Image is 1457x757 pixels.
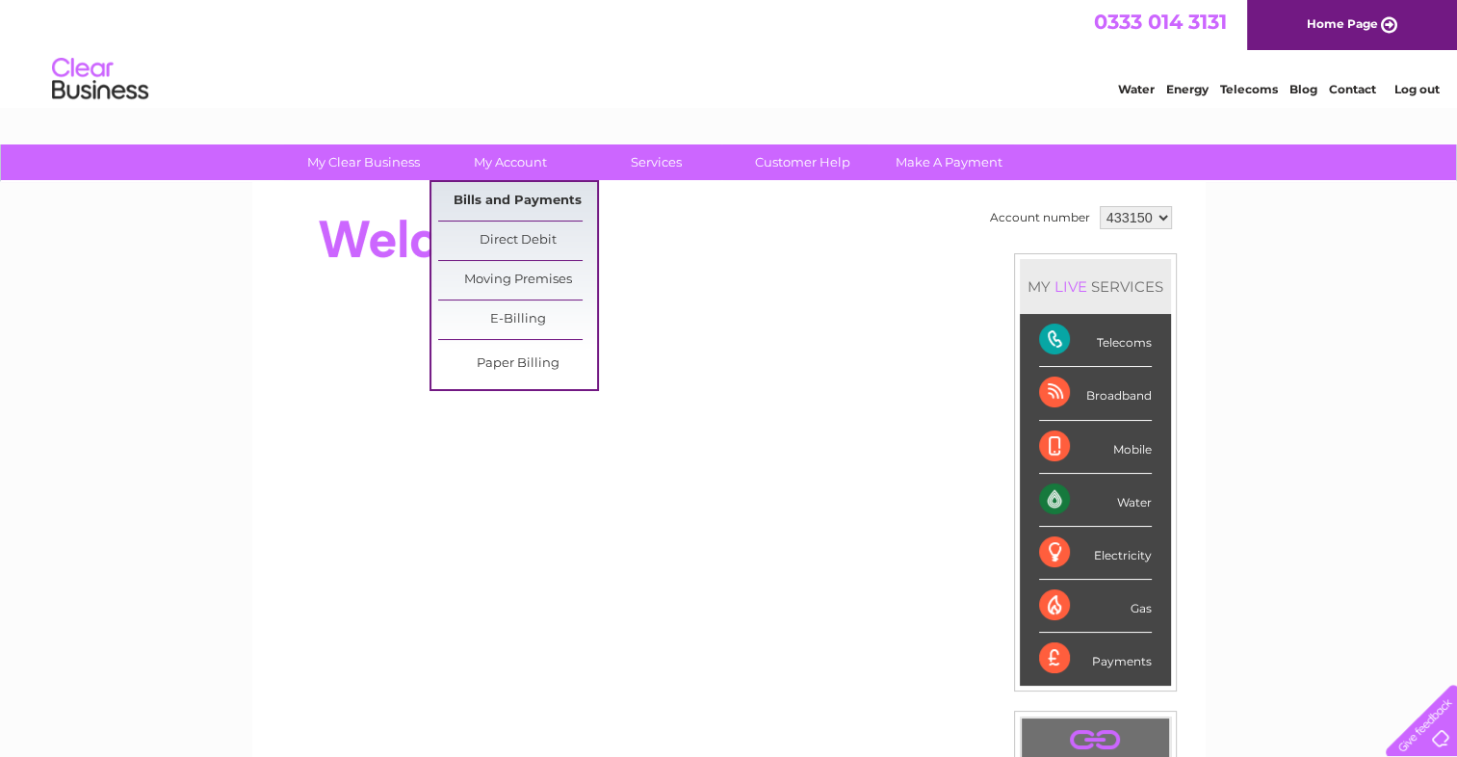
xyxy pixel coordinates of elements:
[1027,723,1164,757] a: .
[1118,82,1155,96] a: Water
[985,201,1095,234] td: Account number
[51,50,149,109] img: logo.png
[438,182,597,221] a: Bills and Payments
[723,144,882,180] a: Customer Help
[1039,527,1152,580] div: Electricity
[1039,314,1152,367] div: Telecoms
[1051,277,1091,296] div: LIVE
[1393,82,1439,96] a: Log out
[1039,633,1152,685] div: Payments
[438,345,597,383] a: Paper Billing
[1220,82,1278,96] a: Telecoms
[1289,82,1317,96] a: Blog
[430,144,589,180] a: My Account
[1020,259,1171,314] div: MY SERVICES
[1094,10,1227,34] a: 0333 014 3131
[1039,474,1152,527] div: Water
[1039,580,1152,633] div: Gas
[1166,82,1209,96] a: Energy
[438,222,597,260] a: Direct Debit
[438,261,597,300] a: Moving Premises
[1329,82,1376,96] a: Contact
[870,144,1028,180] a: Make A Payment
[1039,367,1152,420] div: Broadband
[1039,421,1152,474] div: Mobile
[577,144,736,180] a: Services
[284,144,443,180] a: My Clear Business
[274,11,1184,93] div: Clear Business is a trading name of Verastar Limited (registered in [GEOGRAPHIC_DATA] No. 3667643...
[438,300,597,339] a: E-Billing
